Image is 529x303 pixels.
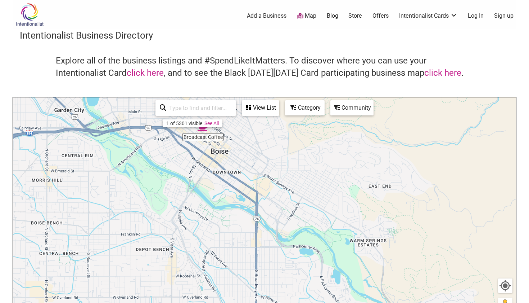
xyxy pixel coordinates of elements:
[198,122,208,133] div: Broadcast Coffee
[242,100,279,116] div: See a list of the visible businesses
[372,12,389,20] a: Offers
[286,101,324,115] div: Category
[399,12,457,20] a: Intentionalist Cards
[127,68,164,78] a: click here
[13,3,47,26] img: Intentionalist
[247,12,286,20] a: Add a Business
[243,101,279,115] div: View List
[424,68,461,78] a: click here
[166,120,202,126] div: 1 of 5301 visible
[285,100,325,115] div: Filter by category
[494,12,514,20] a: Sign up
[297,12,316,20] a: Map
[498,278,512,293] button: Your Location
[56,55,473,79] h4: Explore all of the business listings and #SpendLikeItMatters. To discover where you can use your ...
[330,100,374,115] div: Filter by Community
[204,120,219,126] a: See All
[20,29,509,42] h3: Intentionalist Business Directory
[348,12,362,20] a: Store
[331,101,373,115] div: Community
[468,12,484,20] a: Log In
[327,12,338,20] a: Blog
[166,101,232,115] input: Type to find and filter...
[155,100,236,116] div: Type to search and filter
